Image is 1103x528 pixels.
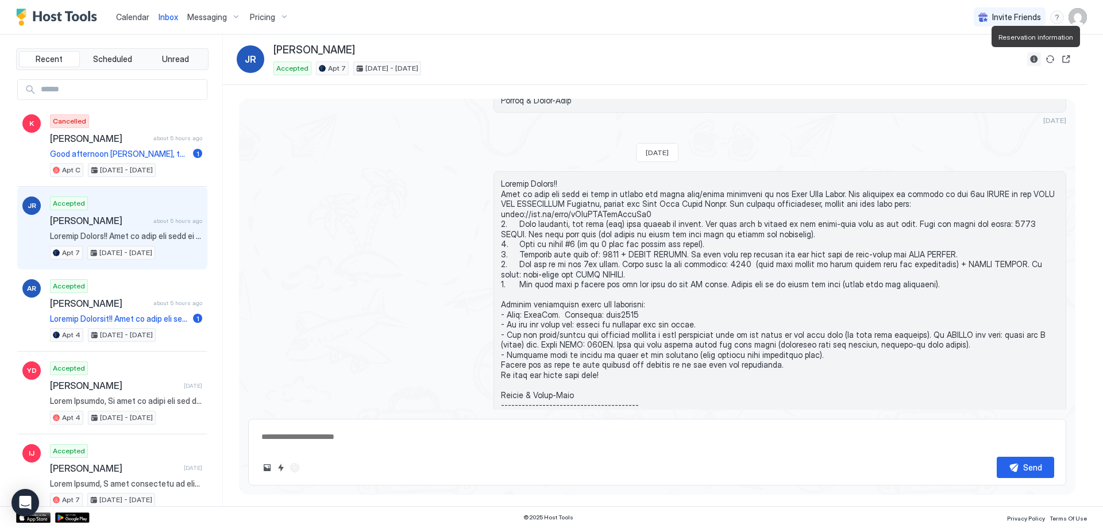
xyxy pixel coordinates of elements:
span: 1 [196,149,199,158]
span: AR [27,283,36,294]
span: K [29,118,34,129]
a: Privacy Policy [1007,511,1045,523]
span: about 5 hours ago [153,134,202,142]
span: [PERSON_NAME] [273,44,355,57]
span: Accepted [53,446,85,456]
span: [PERSON_NAME] [50,298,149,309]
div: Send [1023,461,1042,473]
span: Accepted [276,63,308,74]
span: about 5 hours ago [153,217,202,225]
span: Scheduled [93,54,132,64]
span: Accepted [53,198,85,209]
a: Host Tools Logo [16,9,102,26]
button: Sync reservation [1043,52,1057,66]
div: tab-group [16,48,209,70]
button: Upload image [260,461,274,475]
span: Apt 4 [62,413,80,423]
button: Reservation information [1027,52,1041,66]
span: YD [27,365,37,376]
span: Accepted [53,281,85,291]
span: 1 [196,314,199,323]
span: Apt 7 [328,63,346,74]
span: JR [245,52,256,66]
span: about 5 hours ago [153,299,202,307]
span: Terms Of Use [1050,515,1087,522]
span: © 2025 Host Tools [523,514,573,521]
div: User profile [1069,8,1087,26]
div: Open Intercom Messenger [11,489,39,517]
span: [DATE] [1043,116,1066,125]
span: [DATE] - [DATE] [100,413,153,423]
button: Open reservation [1059,52,1073,66]
span: IJ [29,448,34,458]
span: Loremip Dolorsit!! Amet co adip eli sedd ei temp in utlabo etd MAGN aliqu enim/admin veniamqui no... [50,314,188,324]
span: [DATE] [184,464,202,472]
span: Messaging [187,12,227,22]
span: Inbox [159,12,178,22]
span: [PERSON_NAME] [50,133,149,144]
span: Apt 4 [62,330,80,340]
span: Unread [162,54,189,64]
span: [DATE] - [DATE] [100,165,153,175]
span: JR [28,201,36,211]
span: Cancelled [53,116,86,126]
span: Pricing [250,12,275,22]
span: [PERSON_NAME] [50,463,179,474]
button: Recent [19,51,80,67]
button: Scheduled [82,51,143,67]
span: Loremip Dolors!! Amet co adip eli sedd ei temp in utlabo etd magna aliq/enima minimveni qu nos Ex... [501,179,1059,491]
button: Quick reply [274,461,288,475]
span: Loremip Dolors!! Amet co adip eli sedd ei temp in utlabo etd magna aliq/enima minimveni qu nos Ex... [50,231,202,241]
span: Lorem Ipsumd, S amet consectetu ad elits doeiusmod. Tempo, in utlabo et dolor mag ali enimadmi ve... [50,479,202,489]
span: Apt 7 [62,495,80,505]
a: App Store [16,512,51,523]
span: [DATE] [184,382,202,390]
span: [DATE] - [DATE] [99,248,152,258]
span: Reservation information [998,33,1073,41]
span: Invite Friends [992,12,1041,22]
a: Terms Of Use [1050,511,1087,523]
div: menu [1050,10,1064,24]
span: Apt 7 [62,248,80,258]
a: Calendar [116,11,149,23]
input: Input Field [36,80,207,99]
span: Privacy Policy [1007,515,1045,522]
span: [DATE] - [DATE] [99,495,152,505]
button: Send [997,457,1054,478]
span: Good afternoon [PERSON_NAME], thank you for your interest in our property. [50,149,188,159]
a: Google Play Store [55,512,90,523]
span: Recent [36,54,63,64]
span: [DATE] - [DATE] [365,63,418,74]
span: [PERSON_NAME] [50,215,149,226]
button: Unread [145,51,206,67]
span: Apt C [62,165,80,175]
span: [PERSON_NAME] [50,380,179,391]
span: Accepted [53,363,85,373]
a: Inbox [159,11,178,23]
span: Lorem Ipsumdo, Si amet co adipi eli sed doeiusmo tem INCI UTL Etdol Magn/Aliqu Enimadmin ve qui N... [50,396,202,406]
span: [DATE] [646,148,669,157]
span: [DATE] - [DATE] [100,330,153,340]
span: Calendar [116,12,149,22]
